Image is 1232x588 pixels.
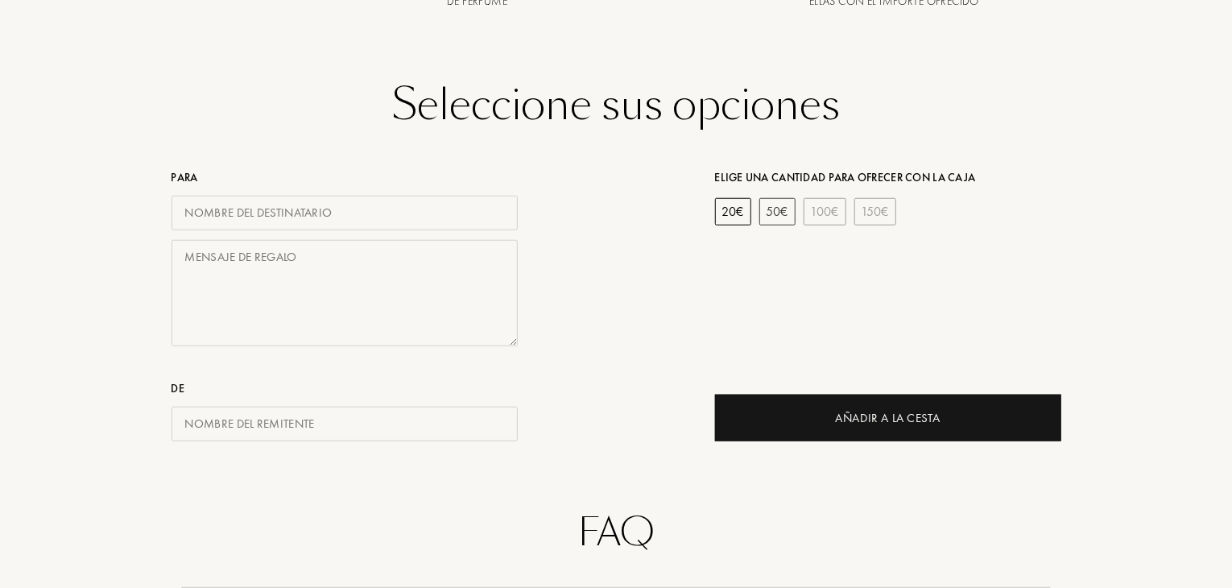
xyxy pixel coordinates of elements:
[715,198,751,226] div: 20 €
[172,196,518,230] input: Nombre del destinatario
[835,409,940,428] div: Añadir a la cesta
[172,407,518,441] input: Nombre del remitente
[715,169,1061,186] div: Elige una cantidad para ofrecer con la caja
[759,198,796,226] div: 50 €
[804,198,846,226] div: 100 €
[72,506,1160,559] h2: FAQ
[72,75,1160,135] h2: Seleccione sus opciones
[172,380,518,397] div: De
[854,198,896,226] div: 150 €
[172,169,518,186] div: Para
